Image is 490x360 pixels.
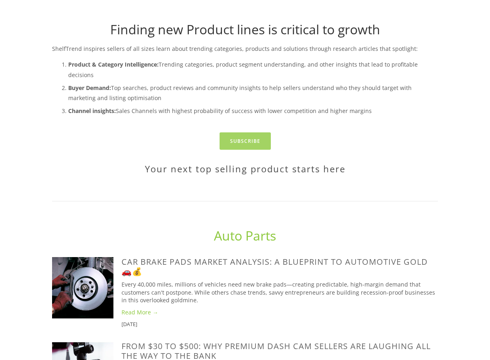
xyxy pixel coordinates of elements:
[68,61,159,68] strong: Product & Category Intelligence:
[121,280,438,304] p: Every 40,000 miles, millions of vehicles need new brake pads—creating predictable, high-margin de...
[52,22,438,37] h1: Finding new Product lines is critical to growth
[121,256,428,277] a: Car Brake Pads Market Analysis: A Blueprint to Automotive Gold 🚗💰
[68,84,111,92] strong: Buyer Demand:
[121,308,438,316] a: Read More →
[52,257,113,318] img: Car Brake Pads Market Analysis: A Blueprint to Automotive Gold 🚗💰
[121,320,137,328] time: [DATE]
[52,163,438,174] h2: Your next top selling product starts here
[68,59,438,80] p: Trending categories, product segment understanding, and other insights that lead to profitable de...
[68,106,438,116] p: Sales Channels with highest probability of success with lower competition and higher margins
[52,257,121,318] a: Car Brake Pads Market Analysis: A Blueprint to Automotive Gold 🚗💰
[68,107,116,115] strong: Channel insights:
[214,227,276,244] a: Auto Parts
[68,83,438,103] p: Top searches, product reviews and community insights to help sellers understand who they should t...
[52,44,438,54] p: ShelfTrend inspires sellers of all sizes learn about trending categories, products and solutions ...
[220,132,271,150] a: Subscribe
